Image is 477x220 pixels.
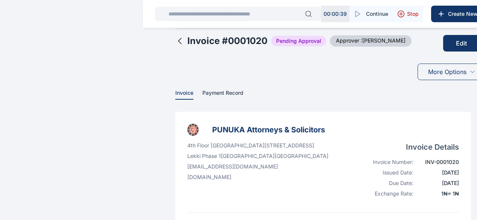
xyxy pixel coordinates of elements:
[187,173,328,181] p: [DOMAIN_NAME]
[393,6,423,22] button: Stop
[330,35,412,47] span: Approver : [PERSON_NAME]
[187,142,328,149] p: 4th Floor [GEOGRAPHIC_DATA][STREET_ADDRESS]
[365,142,459,152] h4: Invoice Details
[349,6,393,22] button: Continue
[418,190,459,197] div: 1 ₦ = 1 ₦
[365,179,413,187] div: Due Date:
[418,158,459,166] div: INV-0001020
[187,163,328,170] p: [EMAIL_ADDRESS][DOMAIN_NAME]
[365,169,413,176] div: Issued Date:
[187,35,267,47] h2: Invoice # 0001020
[212,124,325,136] h3: PUNUKA Attorneys & Solicitors
[324,10,347,18] p: 00 : 00 : 39
[428,67,466,76] span: More Options
[175,90,193,97] span: Invoice
[418,169,459,176] div: [DATE]
[407,10,419,18] span: Stop
[365,190,413,197] div: Exchange Rate:
[187,124,199,136] img: businessLogo
[202,90,243,97] span: Payment Record
[187,152,328,160] p: Lekki Phase 1 [GEOGRAPHIC_DATA] [GEOGRAPHIC_DATA]
[365,158,413,166] div: Invoice Number:
[271,36,326,46] span: Pending Approval
[418,179,459,187] div: [DATE]
[366,10,388,18] span: Continue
